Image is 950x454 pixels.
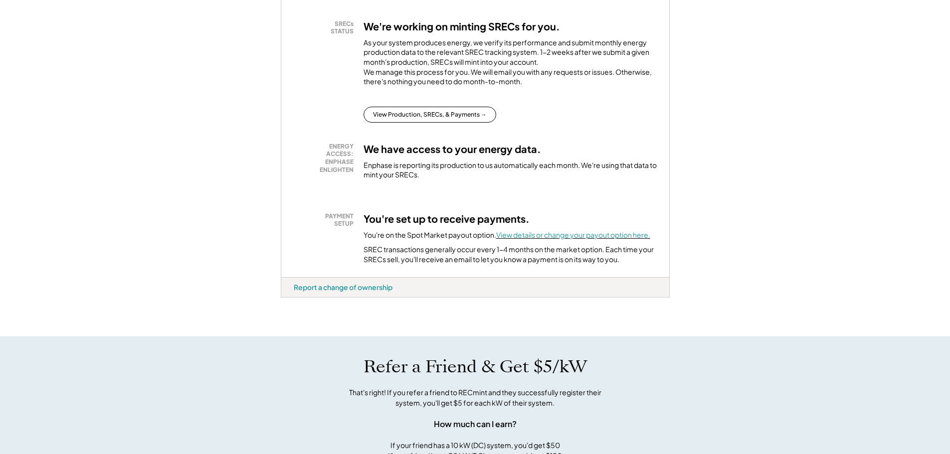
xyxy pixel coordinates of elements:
[364,160,657,180] div: Enphase is reporting its production to us automatically each month. We're using that data to mint...
[338,387,612,408] div: That's right! If you refer a friend to RECmint and they successfully register their system, you'l...
[496,230,650,239] a: View details or change your payout option here.
[364,245,657,264] div: SREC transactions generally occur every 1-4 months on the market option. Each time your SRECs sel...
[364,38,657,92] div: As your system produces energy, we verify its performance and submit monthly energy production da...
[364,20,560,33] h3: We're working on minting SRECs for you.
[299,20,354,35] div: SRECs STATUS
[364,356,587,377] h1: Refer a Friend & Get $5/kW
[299,143,354,173] div: ENERGY ACCESS: ENPHASE ENLIGHTEN
[364,143,541,155] h3: We have access to your energy data.
[281,298,315,302] div: vhjq0f3s - VA Distributed
[364,230,650,240] div: You're on the Spot Market payout option.
[364,107,496,123] button: View Production, SRECs, & Payments →
[364,212,530,225] h3: You're set up to receive payments.
[294,283,392,292] div: Report a change of ownership
[434,418,517,430] div: How much can I earn?
[299,212,354,228] div: PAYMENT SETUP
